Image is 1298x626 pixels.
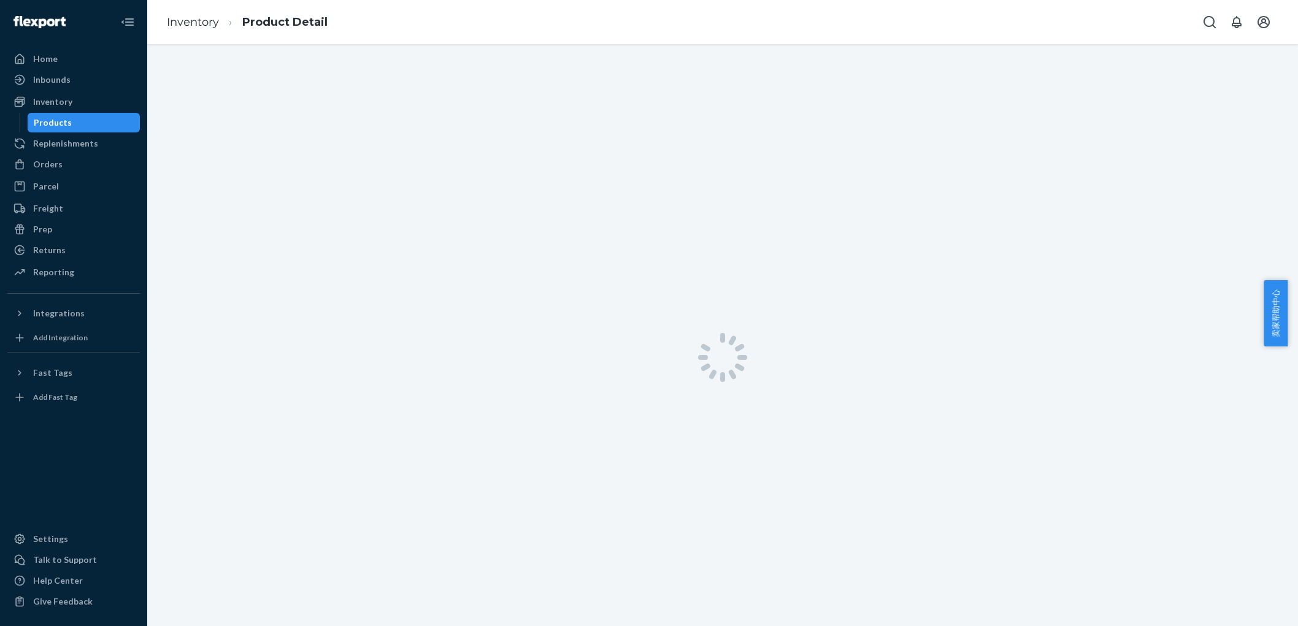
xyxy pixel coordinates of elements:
div: Parcel [33,180,59,193]
a: Reporting [7,262,140,282]
div: Returns [33,244,66,256]
img: Flexport logo [13,16,66,28]
a: Product Detail [242,15,328,29]
div: Help Center [33,574,83,587]
a: Talk to Support [7,550,140,570]
a: Inventory [167,15,219,29]
button: Open Search Box [1197,10,1222,34]
div: Give Feedback [33,595,93,608]
div: Add Integration [33,332,88,343]
div: Orders [33,158,63,170]
div: Prep [33,223,52,235]
button: 卖家帮助中心 [1264,280,1288,346]
div: Freight [33,202,63,215]
div: Integrations [33,307,85,319]
div: Home [33,53,58,65]
button: Open notifications [1224,10,1249,34]
a: Products [28,113,140,132]
div: Fast Tags [33,367,72,379]
a: Add Integration [7,328,140,348]
div: Inbounds [33,74,71,86]
a: Prep [7,219,140,239]
button: Open account menu [1251,10,1276,34]
div: Talk to Support [33,554,97,566]
button: Close Navigation [115,10,140,34]
div: Reporting [33,266,74,278]
button: Integrations [7,303,140,323]
div: Inventory [33,96,72,108]
div: Products [34,116,72,129]
button: Fast Tags [7,363,140,383]
a: Returns [7,240,140,260]
a: Settings [7,529,140,549]
div: Replenishments [33,137,98,150]
ol: breadcrumbs [157,4,337,40]
div: Add Fast Tag [33,392,77,402]
a: Replenishments [7,134,140,153]
div: Settings [33,533,68,545]
a: Add Fast Tag [7,387,140,407]
a: Orders [7,155,140,174]
a: Inventory [7,92,140,112]
a: Freight [7,199,140,218]
a: Home [7,49,140,69]
a: Parcel [7,177,140,196]
button: Give Feedback [7,592,140,611]
a: Help Center [7,571,140,590]
a: Inbounds [7,70,140,90]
